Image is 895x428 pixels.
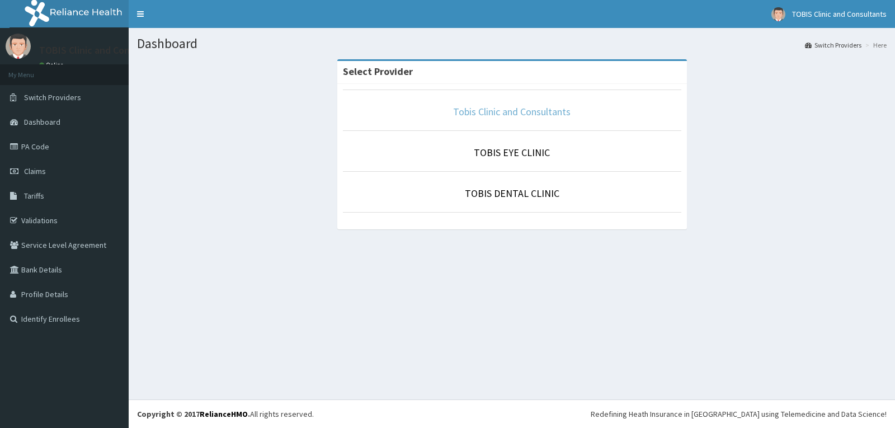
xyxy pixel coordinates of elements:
span: Tariffs [24,191,44,201]
a: RelianceHMO [200,409,248,419]
span: Claims [24,166,46,176]
div: Redefining Heath Insurance in [GEOGRAPHIC_DATA] using Telemedicine and Data Science! [591,408,887,420]
img: User Image [6,34,31,59]
h1: Dashboard [137,36,887,51]
img: User Image [771,7,785,21]
span: TOBIS Clinic and Consultants [792,9,887,19]
footer: All rights reserved. [129,399,895,428]
a: TOBIS EYE CLINIC [474,146,550,159]
span: Dashboard [24,117,60,127]
a: TOBIS DENTAL CLINIC [465,187,559,200]
strong: Select Provider [343,65,413,78]
a: Switch Providers [805,40,861,50]
a: Online [39,61,66,69]
span: Switch Providers [24,92,81,102]
p: TOBIS Clinic and Consultants [39,45,166,55]
strong: Copyright © 2017 . [137,409,250,419]
a: Tobis Clinic and Consultants [453,105,571,118]
li: Here [863,40,887,50]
